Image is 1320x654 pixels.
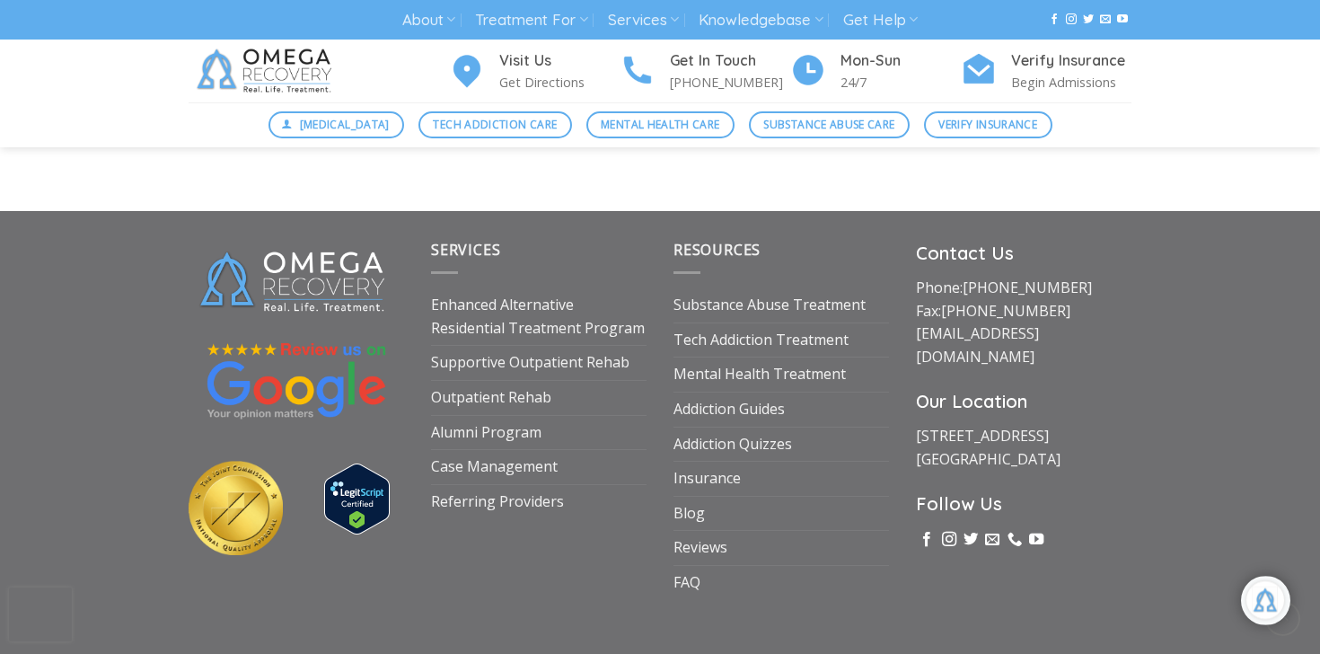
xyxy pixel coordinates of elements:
[1011,72,1131,93] p: Begin Admissions
[985,532,999,548] a: Send us an email
[673,288,866,323] a: Substance Abuse Treatment
[916,277,1131,368] p: Phone: Fax:
[1049,13,1060,26] a: Follow on Facebook
[418,111,572,138] a: Tech Addiction Care
[938,116,1037,133] span: Verify Insurance
[840,72,961,93] p: 24/7
[964,532,978,548] a: Follow on Twitter
[924,111,1052,138] a: Verify Insurance
[670,72,790,93] p: [PHONE_NUMBER]
[961,49,1131,93] a: Verify Insurance Begin Admissions
[431,485,564,519] a: Referring Providers
[1008,532,1022,548] a: Call us
[431,240,500,260] span: Services
[840,49,961,73] h4: Mon-Sun
[920,532,934,548] a: Follow on Facebook
[1011,49,1131,73] h4: Verify Insurance
[1083,13,1094,26] a: Follow on Twitter
[449,49,620,93] a: Visit Us Get Directions
[431,346,629,380] a: Supportive Outpatient Rehab
[601,116,719,133] span: Mental Health Care
[916,426,1060,469] a: [STREET_ADDRESS][GEOGRAPHIC_DATA]
[431,288,647,345] a: Enhanced Alternative Residential Treatment Program
[499,72,620,93] p: Get Directions
[673,323,849,358] a: Tech Addiction Treatment
[673,358,846,392] a: Mental Health Treatment
[1117,13,1128,26] a: Follow on YouTube
[843,4,918,37] a: Get Help
[324,464,390,535] img: Verify Approval for www.omegarecovery.org
[499,49,620,73] h4: Visit Us
[620,49,790,93] a: Get In Touch [PHONE_NUMBER]
[916,242,1014,264] strong: Contact Us
[673,240,761,260] span: Resources
[586,111,735,138] a: Mental Health Care
[916,490,1131,518] h3: Follow Us
[431,381,551,415] a: Outpatient Rehab
[670,49,790,73] h4: Get In Touch
[402,4,455,37] a: About
[433,116,557,133] span: Tech Addiction Care
[699,4,823,37] a: Knowledgebase
[916,323,1039,367] a: [EMAIL_ADDRESS][DOMAIN_NAME]
[673,393,785,427] a: Addiction Guides
[673,428,792,462] a: Addiction Quizzes
[763,116,894,133] span: Substance Abuse Care
[673,497,705,531] a: Blog
[673,462,741,496] a: Insurance
[268,111,405,138] a: [MEDICAL_DATA]
[941,301,1070,321] a: [PHONE_NUMBER]
[431,450,558,484] a: Case Management
[189,40,346,102] img: Omega Recovery
[300,116,390,133] span: [MEDICAL_DATA]
[9,588,72,641] iframe: reCAPTCHA
[475,4,587,37] a: Treatment For
[324,488,390,508] a: Verify LegitScript Approval for www.omegarecovery.org
[1100,13,1111,26] a: Send us an email
[916,387,1131,416] h3: Our Location
[673,531,727,565] a: Reviews
[608,4,679,37] a: Services
[749,111,910,138] a: Substance Abuse Care
[942,532,956,548] a: Follow on Instagram
[673,566,700,600] a: FAQ
[1029,532,1043,548] a: Follow on YouTube
[963,278,1092,297] a: [PHONE_NUMBER]
[1066,13,1077,26] a: Follow on Instagram
[431,416,541,450] a: Alumni Program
